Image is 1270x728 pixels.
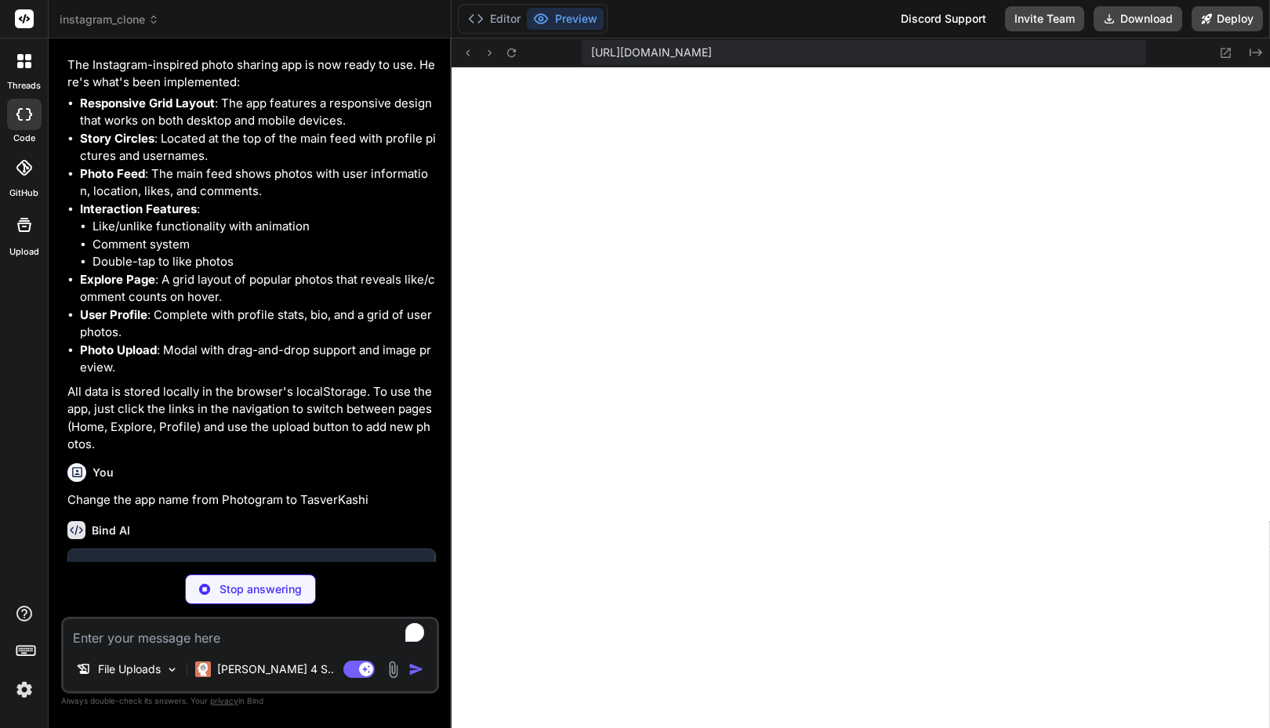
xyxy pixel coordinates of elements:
p: Always double-check its answers. Your in Bind [61,694,439,708]
li: : A grid layout of popular photos that reveals like/comment counts on hover. [80,271,436,306]
button: Download [1094,6,1182,31]
span: [URL][DOMAIN_NAME] [591,45,712,60]
strong: Explore Page [80,272,155,287]
p: File Uploads [98,661,161,677]
img: settings [11,676,38,703]
strong: Photo Feed [80,166,145,181]
label: Upload [9,245,39,259]
p: The Instagram-inspired photo sharing app is now ready to use. Here's what's been implemented: [67,56,436,92]
p: Stop answering [220,581,302,597]
li: : The app features a responsive design that works on both desktop and mobile devices. [80,95,436,130]
li: : The main feed shows photos with user information, location, likes, and comments. [80,165,436,201]
li: Comment system [93,236,436,254]
h6: Bind AI [92,523,130,538]
div: Instagram Clone [84,560,419,576]
strong: Story Circles [80,131,154,146]
button: Deploy [1192,6,1263,31]
p: Change the app name from Photogram to TasverKashi [67,491,436,509]
p: [PERSON_NAME] 4 S.. [217,661,334,677]
span: privacy [210,696,238,705]
img: icon [408,661,424,677]
strong: Interaction Features [80,201,197,216]
label: code [13,132,35,145]
li: : [80,201,436,271]
li: Double-tap to like photos [93,253,436,271]
button: Invite Team [1005,6,1084,31]
strong: Photo Upload [80,342,157,357]
span: instagram_clone [60,12,159,27]
label: GitHub [9,187,38,200]
button: Preview [527,8,604,30]
textarea: To enrich screen reader interactions, please activate Accessibility in Grammarly extension settings [63,619,437,647]
li: : Located at the top of the main feed with profile pictures and usernames. [80,130,436,165]
iframe: Preview [452,67,1270,728]
img: Claude 4 Sonnet [195,661,211,677]
label: threads [7,79,41,92]
button: Instagram CloneClick to open Workbench [68,549,434,601]
li: : Modal with drag-and-drop support and image preview. [80,342,436,377]
strong: Responsive Grid Layout [80,96,215,110]
h6: You [93,465,114,480]
div: Discord Support [891,6,996,31]
img: Pick Models [165,663,179,676]
img: attachment [384,661,402,679]
li: : Complete with profile stats, bio, and a grid of user photos. [80,306,436,342]
strong: User Profile [80,307,147,322]
li: Like/unlike functionality with animation [93,218,436,236]
p: All data is stored locally in the browser's localStorage. To use the app, just click the links in... [67,383,436,454]
button: Editor [462,8,527,30]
